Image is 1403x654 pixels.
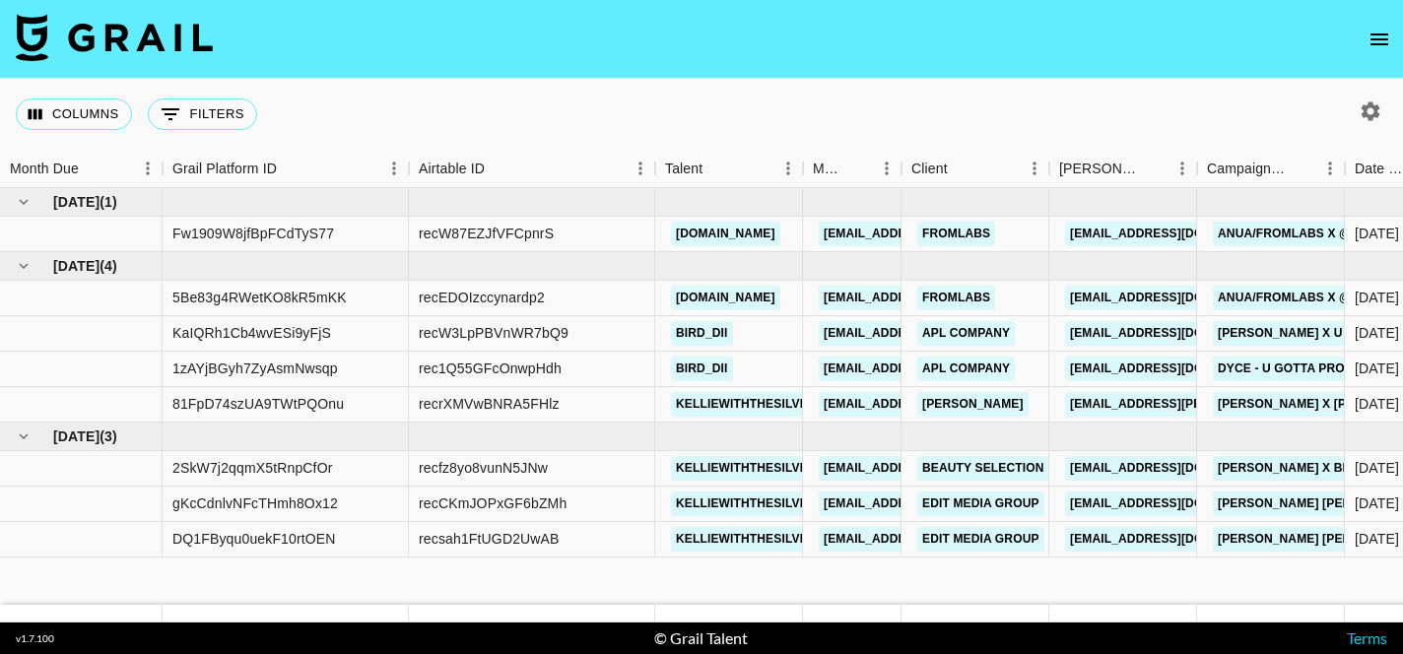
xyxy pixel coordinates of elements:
a: APL Company [917,321,1015,346]
div: Grail Platform ID [172,150,277,188]
div: recfz8yo8vunN5JNw [419,458,548,478]
button: Sort [1288,155,1315,182]
a: [DOMAIN_NAME] [671,222,780,246]
button: Menu [1168,154,1197,183]
span: ( 1 ) [100,192,117,212]
div: 20/07/2025 [1355,394,1399,414]
button: Menu [626,154,655,183]
div: recW87EZJfVFCpnrS [419,224,554,243]
a: bird_dii [671,321,733,346]
div: Talent [655,150,803,188]
a: [DOMAIN_NAME] [671,286,780,310]
button: Menu [1020,154,1049,183]
div: v 1.7.100 [16,632,54,645]
div: 10/07/2025 [1355,288,1399,307]
div: Client [911,150,948,188]
div: Campaign (Type) [1197,150,1345,188]
div: 5Be83g4RWetKO8kR5mKK [172,288,347,307]
div: recsah1FtUGD2UwAB [419,529,560,549]
button: Sort [702,155,730,182]
a: Beauty Selection [917,456,1049,481]
div: Manager [803,150,902,188]
a: Edit Media Group [917,491,1044,516]
div: 2SkW7j2qqmX5tRnpCfOr [172,458,333,478]
div: Manager [813,150,844,188]
div: DQ1FByqu0uekF10rtOEN [172,529,336,549]
div: Month Due [10,150,79,188]
span: ( 3 ) [100,426,117,446]
div: 07/07/2025 [1355,359,1399,378]
a: Terms [1347,628,1387,647]
a: [EMAIL_ADDRESS][PERSON_NAME][DOMAIN_NAME] [819,286,1140,310]
div: Airtable ID [419,150,485,188]
button: Show filters [148,98,257,130]
button: Menu [773,154,803,183]
div: 01/09/2025 [1355,493,1399,513]
div: recCKmJOPxGF6bZMh [419,493,567,513]
span: [DATE] [53,256,100,276]
button: Sort [844,155,872,182]
a: kelliewiththesilverhair [671,456,851,481]
a: [EMAIL_ADDRESS][PERSON_NAME][DOMAIN_NAME] [819,491,1140,516]
button: Menu [1315,154,1345,183]
a: Edit Media Group [917,527,1044,552]
button: Menu [872,154,902,183]
a: [EMAIL_ADDRESS][DOMAIN_NAME] [1065,456,1286,481]
a: kelliewiththesilverhair [671,392,851,417]
button: Menu [379,154,409,183]
div: © Grail Talent [654,628,748,648]
button: Sort [277,155,304,182]
a: [EMAIL_ADDRESS][PERSON_NAME][DOMAIN_NAME] [819,392,1140,417]
a: FromLabs [917,222,995,246]
div: Fw1909W8jfBpFCdTyS77 [172,224,334,243]
div: recrXMVwBNRA5FHlz [419,394,560,414]
a: [EMAIL_ADDRESS][DOMAIN_NAME] [1065,321,1286,346]
a: [EMAIL_ADDRESS][PERSON_NAME][DOMAIN_NAME] [819,456,1140,481]
span: [DATE] [53,426,100,446]
button: hide children [10,188,37,216]
a: [EMAIL_ADDRESS][DOMAIN_NAME] [1065,286,1286,310]
div: 19/06/2025 [1355,224,1399,243]
div: Grail Platform ID [163,150,409,188]
img: Grail Talent [16,14,213,61]
div: recW3LpPBVnWR7bQ9 [419,323,568,343]
button: open drawer [1360,20,1399,59]
a: [EMAIL_ADDRESS][PERSON_NAME][DOMAIN_NAME] [819,222,1140,246]
a: kelliewiththesilverhair [671,491,851,516]
a: DYCE - U GOTTA Promo [1213,357,1369,381]
span: [DATE] [53,192,100,212]
div: 23/07/2025 [1355,323,1399,343]
button: Sort [1140,155,1168,182]
a: [EMAIL_ADDRESS][PERSON_NAME][DOMAIN_NAME] [1065,392,1386,417]
button: Sort [948,155,975,182]
div: Campaign (Type) [1207,150,1288,188]
a: [EMAIL_ADDRESS][PERSON_NAME][DOMAIN_NAME] [819,321,1140,346]
div: 01/09/2025 [1355,529,1399,549]
div: [PERSON_NAME] [1059,150,1140,188]
button: Sort [485,155,512,182]
div: gKcCdnlvNFcTHmh8Ox12 [172,493,338,513]
button: hide children [10,423,37,450]
a: FromLabs [917,286,995,310]
button: hide children [10,252,37,280]
span: ( 4 ) [100,256,117,276]
div: Booker [1049,150,1197,188]
a: [EMAIL_ADDRESS][PERSON_NAME][DOMAIN_NAME] [819,527,1140,552]
button: Sort [79,155,106,182]
div: 01/09/2025 [1355,458,1399,478]
div: rec1Q55GFcOnwpHdh [419,359,562,378]
a: [EMAIL_ADDRESS][DOMAIN_NAME] [1065,222,1286,246]
a: [EMAIL_ADDRESS][DOMAIN_NAME] [1065,527,1286,552]
div: 81FpD74szUA9TWtPQOnu [172,394,344,414]
div: Talent [665,150,702,188]
a: [EMAIL_ADDRESS][DOMAIN_NAME] [1065,357,1286,381]
a: kelliewiththesilverhair [671,527,851,552]
div: 1zAYjBGyh7ZyAsmNwsqp [172,359,338,378]
div: Airtable ID [409,150,655,188]
a: [EMAIL_ADDRESS][DOMAIN_NAME] [1065,491,1286,516]
a: bird_dii [671,357,733,381]
a: APL Company [917,357,1015,381]
div: Client [902,150,1049,188]
div: KaIQRh1Cb4wvESi9yFjS [172,323,331,343]
a: [PERSON_NAME] [917,392,1029,417]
